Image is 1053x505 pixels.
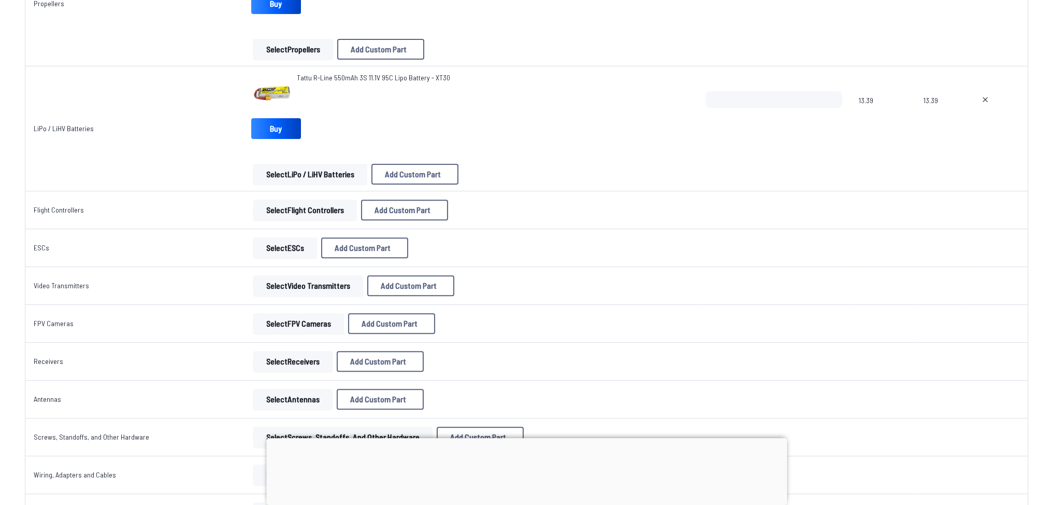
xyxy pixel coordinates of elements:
a: SelectAntennas [251,389,335,410]
span: Add Custom Part [351,45,407,53]
a: SelectReceivers [251,351,335,372]
a: Video Transmitters [34,281,89,290]
button: Add Custom Part [337,39,424,60]
a: Receivers [34,357,63,366]
button: Add Custom Part [367,275,454,296]
a: Tattu R-Line 550mAh 3S 11.1V 95C Lipo Battery - XT30 [297,73,450,83]
span: Add Custom Part [350,357,406,366]
a: ESCs [34,243,49,252]
a: SelectFPV Cameras [251,313,346,334]
button: SelectESCs [253,237,317,258]
span: 13.39 [859,91,907,141]
a: LiPo / LiHV Batteries [34,124,94,133]
a: Screws, Standoffs, and Other Hardware [34,432,149,441]
span: Add Custom Part [385,170,441,178]
a: Flight Controllers [34,205,84,214]
span: Add Custom Part [374,206,430,214]
a: Wiring, Adapters and Cables [34,470,116,479]
a: Buy [251,118,301,139]
button: SelectLiPo / LiHV Batteries [253,164,367,185]
button: SelectPropellers [253,39,333,60]
a: SelectPropellers [251,39,335,60]
button: SelectReceivers [253,351,333,372]
button: Add Custom Part [437,427,524,447]
a: SelectLiPo / LiHV Batteries [251,164,369,185]
button: SelectWiring, Adapters and Cables [253,465,393,485]
button: Add Custom Part [337,389,424,410]
img: image [251,73,293,114]
button: SelectScrews, Standoffs, and Other Hardware [253,427,432,447]
button: Add Custom Part [348,313,435,334]
iframe: Advertisement [266,438,787,502]
span: Add Custom Part [381,282,437,290]
a: SelectWiring, Adapters and Cables [251,465,395,485]
span: Add Custom Part [335,244,391,252]
button: SelectAntennas [253,389,333,410]
a: Antennas [34,395,61,403]
button: SelectVideo Transmitters [253,275,363,296]
span: Add Custom Part [350,395,406,403]
a: SelectScrews, Standoffs, and Other Hardware [251,427,435,447]
button: SelectFPV Cameras [253,313,344,334]
button: Add Custom Part [337,351,424,372]
span: 13.39 [924,91,956,141]
a: SelectVideo Transmitters [251,275,365,296]
button: Add Custom Part [361,200,448,220]
span: Tattu R-Line 550mAh 3S 11.1V 95C Lipo Battery - XT30 [297,73,450,82]
button: Add Custom Part [371,164,458,185]
button: SelectFlight Controllers [253,200,357,220]
a: SelectESCs [251,237,319,258]
span: Add Custom Part [362,319,417,328]
span: Add Custom Part [450,433,506,441]
a: SelectFlight Controllers [251,200,359,220]
button: Add Custom Part [321,237,408,258]
a: FPV Cameras [34,319,74,328]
